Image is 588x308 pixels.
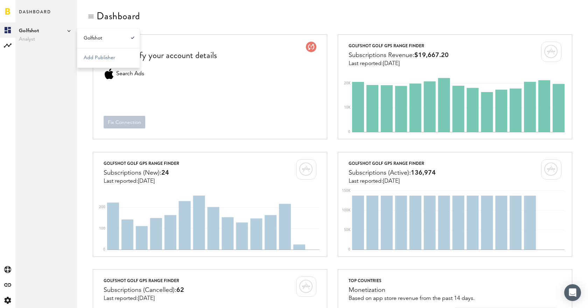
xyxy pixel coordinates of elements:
[104,69,114,79] div: Search Ads
[349,168,436,178] div: Subscriptions (Active):
[342,189,351,192] text: 150K
[541,159,561,180] img: card-marketplace-itunes.svg
[19,35,73,43] span: Analyst
[99,205,105,209] text: 200
[296,276,316,297] img: card-marketplace-itunes.svg
[19,8,51,22] span: Dashboard
[541,42,561,62] img: card-marketplace-itunes.svg
[349,42,449,50] div: Golfshot Golf GPS Range Finder
[104,295,184,302] div: Last reported:
[104,178,179,184] div: Last reported:
[116,69,144,79] span: Search Ads
[349,285,475,295] div: Monetization
[348,248,350,251] text: 0
[349,159,436,168] div: Golfshot Golf GPS Range Finder
[349,295,475,302] div: Based on app store revenue from the past 14 days.
[564,284,581,301] div: Open Intercom Messenger
[138,296,155,301] span: [DATE]
[81,32,135,44] span: Golfshot
[414,52,449,58] span: $19,667.20
[103,248,105,251] text: 0
[15,5,40,11] span: Support
[104,276,184,285] div: Golfshot Golf GPS Range Finder
[176,287,184,293] span: 62
[342,208,351,212] text: 100K
[104,159,179,168] div: Golfshot Golf GPS Range Finder
[349,61,449,67] div: Last reported:
[349,276,475,285] div: Top countries
[344,82,351,85] text: 20K
[306,42,316,52] img: account-issue.svg
[383,61,400,66] span: [DATE]
[138,178,155,184] span: [DATE]
[104,285,184,295] div: Subscriptions (Cancelled):
[104,168,179,178] div: Subscriptions (New):
[344,228,351,232] text: 50K
[99,226,105,230] text: 100
[104,116,145,128] button: Fix Connection
[161,170,169,176] span: 24
[344,106,351,109] text: 10K
[383,178,400,184] span: [DATE]
[104,42,217,49] div: SYNC ISSUE
[348,130,350,134] text: 0
[411,170,436,176] span: 136,974
[19,27,73,35] span: Golfshot
[97,10,140,22] div: Dashboard
[81,51,136,64] a: Add Publisher
[349,50,449,61] div: Subscriptions Revenue:
[349,178,436,184] div: Last reported:
[296,159,316,180] img: card-marketplace-itunes.svg
[104,49,217,62] div: Please verify your account details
